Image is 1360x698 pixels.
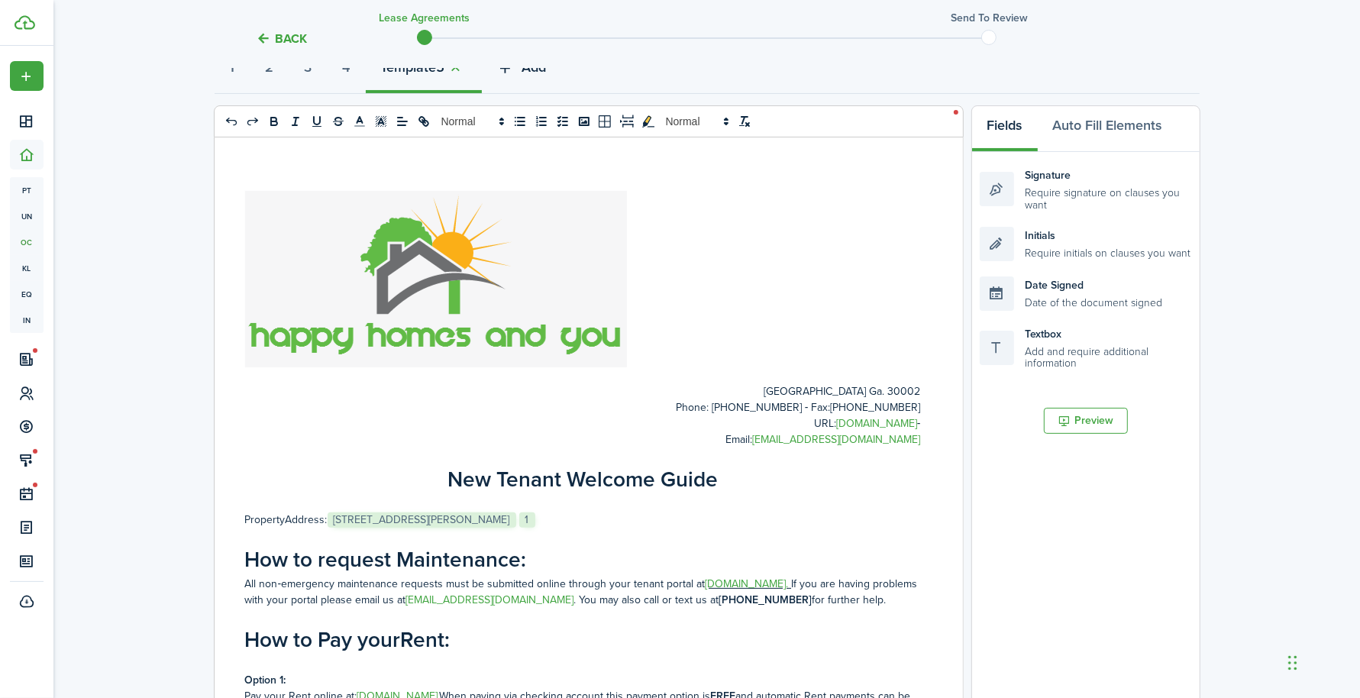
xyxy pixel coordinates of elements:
[245,624,451,655] strong: How to Pay yourRent:
[705,576,788,592] a: [DOMAIN_NAME].
[10,281,44,307] a: eq
[10,255,44,281] a: kl
[263,112,285,131] button: bold
[245,672,286,688] strong: Option 1:
[972,106,1038,152] button: Fields
[257,31,308,47] button: Back
[306,112,328,131] button: underline
[638,112,659,131] button: toggleMarkYellow: markYellow
[245,415,921,431] p: URL: ‐
[245,544,527,575] strong: How to request Maintenance:
[413,112,434,131] button: link
[245,512,921,528] p: PropertyAddress:
[245,399,921,415] p: Phone: [PHONE_NUMBER] ‐ Fax:[PHONE_NUMBER]
[245,431,921,448] p: Email:
[573,112,595,131] button: image
[1038,106,1177,152] button: Auto Fill Elements
[447,464,718,495] strong: New Tenant Welcome Guide
[245,576,921,608] p: All non‐emergency maintenance requests must be submitted online through your tenant portal at If ...
[1288,640,1297,686] div: Drag
[951,10,1028,26] h3: Send to review
[245,383,921,399] p: [GEOGRAPHIC_DATA] Ga. 30002
[10,61,44,91] button: Open menu
[10,203,44,229] a: un
[734,112,755,131] button: clean
[10,229,44,255] a: oc
[719,592,812,608] strong: [PHONE_NUMBER]
[242,112,263,131] button: redo: redo
[406,592,574,608] a: [EMAIL_ADDRESS][DOMAIN_NAME]
[1106,533,1360,698] iframe: Chat Widget
[531,112,552,131] button: list: ordered
[328,512,516,528] span: [STREET_ADDRESS][PERSON_NAME]
[10,307,44,333] a: in
[519,512,535,528] span: 1
[552,112,573,131] button: list: check
[482,48,562,94] button: Add
[379,10,470,26] h3: Lease Agreements
[836,415,917,431] a: [DOMAIN_NAME]
[328,112,349,131] button: strike
[509,112,531,131] button: list: bullet
[595,112,616,131] button: table-better
[221,112,242,131] button: undo: undo
[1044,408,1128,434] button: Preview
[15,15,35,30] img: TenantCloud
[616,112,638,131] button: pageBreak
[753,431,921,448] a: [EMAIL_ADDRESS][DOMAIN_NAME]
[10,177,44,203] a: pt
[245,191,627,367] img: Happy_Homes_and_You_Logo.PNG
[285,112,306,131] button: italic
